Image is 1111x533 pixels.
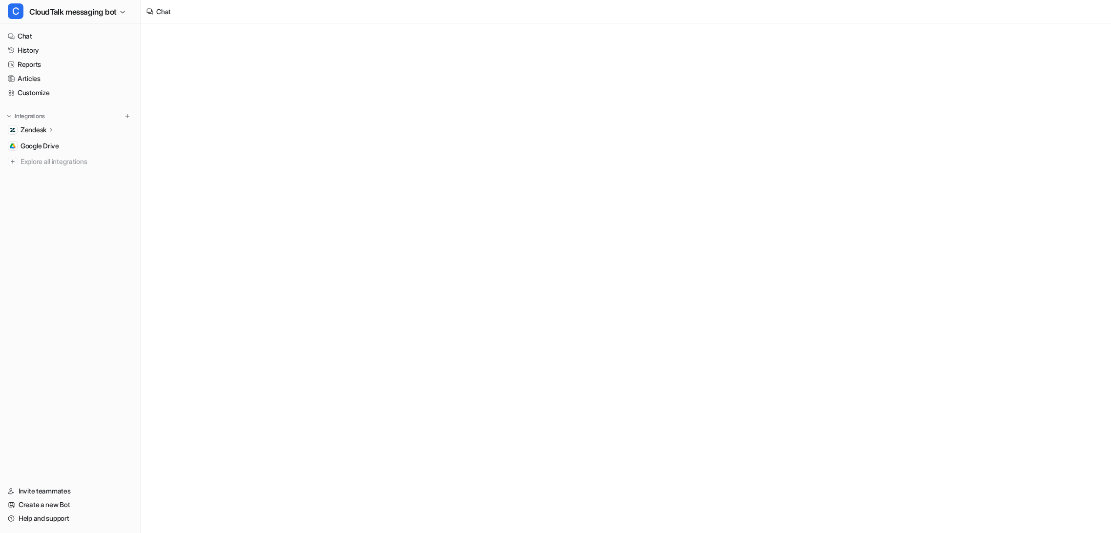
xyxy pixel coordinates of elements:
a: Create a new Bot [4,498,136,512]
span: CloudTalk messaging bot [29,5,117,19]
p: Integrations [15,112,45,120]
img: Google Drive [10,143,16,149]
img: menu_add.svg [124,113,131,120]
a: Invite teammates [4,484,136,498]
a: Reports [4,58,136,71]
a: Customize [4,86,136,100]
a: History [4,43,136,57]
img: expand menu [6,113,13,120]
a: Explore all integrations [4,155,136,168]
a: Chat [4,29,136,43]
p: Zendesk [21,125,46,135]
button: Integrations [4,111,48,121]
span: Explore all integrations [21,154,132,169]
span: C [8,3,23,19]
a: Articles [4,72,136,85]
div: Chat [156,6,171,17]
span: Google Drive [21,141,59,151]
a: Google DriveGoogle Drive [4,139,136,153]
img: explore all integrations [8,157,18,166]
a: Help and support [4,512,136,525]
img: Zendesk [10,127,16,133]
